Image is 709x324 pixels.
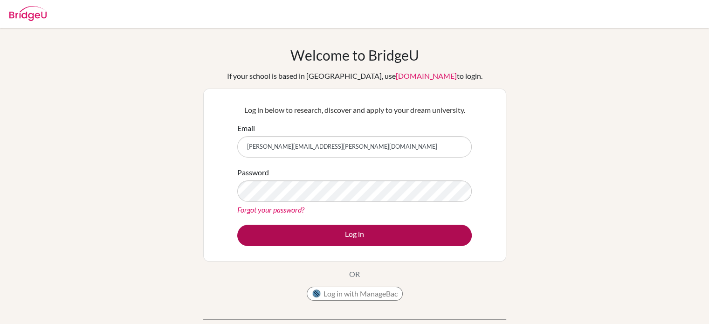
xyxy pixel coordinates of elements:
button: Log in [237,225,472,246]
p: Log in below to research, discover and apply to your dream university. [237,104,472,116]
div: If your school is based in [GEOGRAPHIC_DATA], use to login. [227,70,482,82]
a: [DOMAIN_NAME] [396,71,457,80]
label: Password [237,167,269,178]
a: Forgot your password? [237,205,304,214]
h1: Welcome to BridgeU [290,47,419,63]
button: Log in with ManageBac [307,287,403,301]
p: OR [349,269,360,280]
img: Bridge-U [9,6,47,21]
label: Email [237,123,255,134]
